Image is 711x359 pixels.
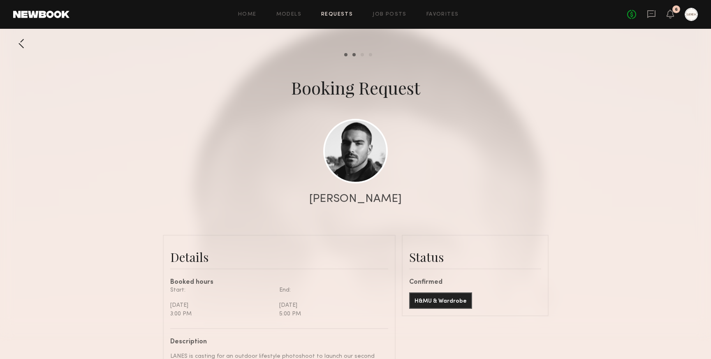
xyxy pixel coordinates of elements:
a: Favorites [426,12,459,17]
div: Booking Request [291,76,420,99]
div: Status [409,249,541,265]
a: Home [238,12,257,17]
div: Confirmed [409,279,541,286]
div: Details [170,249,388,265]
div: [DATE] [170,301,273,310]
div: 5:00 PM [279,310,382,318]
button: H&MU & Wardrobe [409,292,472,309]
div: [PERSON_NAME] [309,193,402,205]
div: 6 [675,7,678,12]
div: Booked hours [170,279,388,286]
a: Job Posts [373,12,407,17]
a: Models [276,12,301,17]
div: 3:00 PM [170,310,273,318]
div: [DATE] [279,301,382,310]
div: End: [279,286,382,294]
div: Start: [170,286,273,294]
a: Requests [321,12,353,17]
div: Description [170,339,382,345]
